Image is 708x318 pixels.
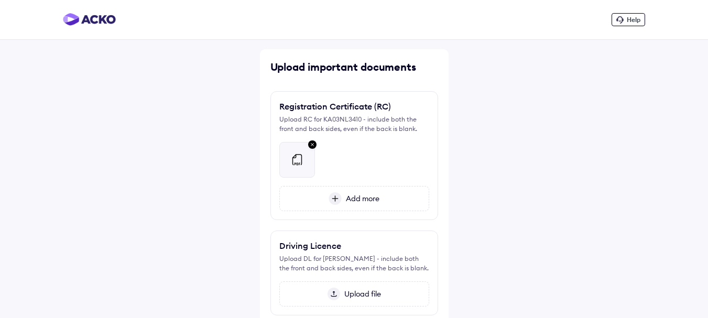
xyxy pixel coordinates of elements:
[342,194,379,203] span: Add more
[291,153,303,166] img: pdf-file.svg
[279,254,429,273] div: Upload DL for [PERSON_NAME] - include both the front and back sides, even if the back is blank.
[340,289,381,299] span: Upload file
[306,138,319,152] img: close-grey-bg.svg
[328,288,340,300] img: upload-icon.svg
[627,16,640,24] span: Help
[279,239,341,252] div: Driving Licence
[279,115,429,134] div: Upload RC for KA03NL3410 - include both the front and back sides, even if the back is blank.
[279,100,391,113] div: Registration Certificate (RC)
[63,13,116,26] img: horizontal-gradient.png
[270,60,438,74] div: Upload important documents
[329,192,342,205] img: add-more-icon.svg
